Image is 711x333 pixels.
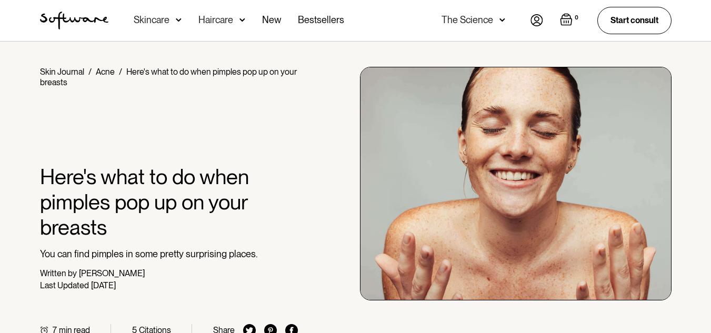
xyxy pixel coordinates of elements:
div: [PERSON_NAME] [79,268,145,278]
img: Software Logo [40,12,108,29]
h1: Here's what to do when pimples pop up on your breasts [40,164,298,240]
a: Open empty cart [560,13,580,28]
a: Acne [96,67,115,77]
a: Start consult [597,7,672,34]
div: The Science [442,15,493,25]
a: home [40,12,108,29]
a: Skin Journal [40,67,84,77]
img: arrow down [176,15,182,25]
div: [DATE] [91,280,116,290]
div: Written by [40,268,77,278]
div: Skincare [134,15,169,25]
p: You can find pimples in some pretty surprising places. [40,248,298,260]
img: arrow down [499,15,505,25]
div: / [119,67,122,77]
div: / [88,67,92,77]
div: Last Updated [40,280,89,290]
div: Here's what to do when pimples pop up on your breasts [40,67,297,87]
div: 0 [573,13,580,23]
img: arrow down [239,15,245,25]
div: Haircare [198,15,233,25]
